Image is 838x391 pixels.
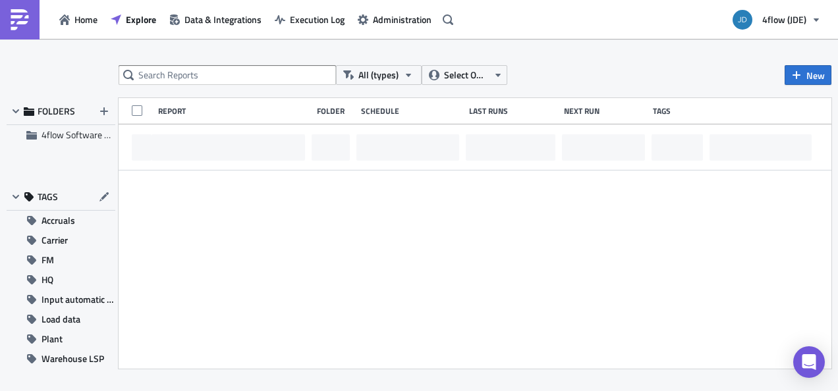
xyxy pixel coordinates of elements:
[42,211,75,230] span: Accruals
[38,105,75,117] span: FOLDERS
[42,290,115,309] span: Input automatic process JDE
[74,13,98,26] span: Home
[53,9,104,30] button: Home
[42,128,123,142] span: 4flow Software KAM
[358,68,399,82] span: All (types)
[373,13,432,26] span: Administration
[7,329,115,349] button: Plant
[7,349,115,369] button: Warehouse LSP
[163,9,268,30] button: Data & Integrations
[38,191,58,203] span: TAGS
[104,9,163,30] button: Explore
[564,106,646,116] div: Next Run
[290,13,345,26] span: Execution Log
[336,65,422,85] button: All (types)
[806,68,825,82] span: New
[469,106,558,116] div: Last Runs
[42,309,80,329] span: Load data
[42,250,54,270] span: FM
[793,346,825,378] div: Open Intercom Messenger
[351,9,438,30] button: Administration
[158,106,310,116] div: Report
[268,9,351,30] button: Execution Log
[762,13,806,26] span: 4flow (JDE)
[9,9,30,30] img: PushMetrics
[42,230,68,250] span: Carrier
[317,106,355,116] div: Folder
[785,65,831,85] button: New
[7,290,115,309] button: Input automatic process JDE
[444,68,488,82] span: Select Owner
[361,106,462,116] div: Schedule
[42,349,104,369] span: Warehouse LSP
[42,329,63,349] span: Plant
[653,106,704,116] div: Tags
[7,230,115,250] button: Carrier
[422,65,507,85] button: Select Owner
[731,9,754,31] img: Avatar
[7,309,115,329] button: Load data
[7,270,115,290] button: HQ
[7,250,115,270] button: FM
[42,270,53,290] span: HQ
[126,13,156,26] span: Explore
[184,13,262,26] span: Data & Integrations
[725,5,828,34] button: 4flow (JDE)
[119,65,336,85] input: Search Reports
[7,211,115,230] button: Accruals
